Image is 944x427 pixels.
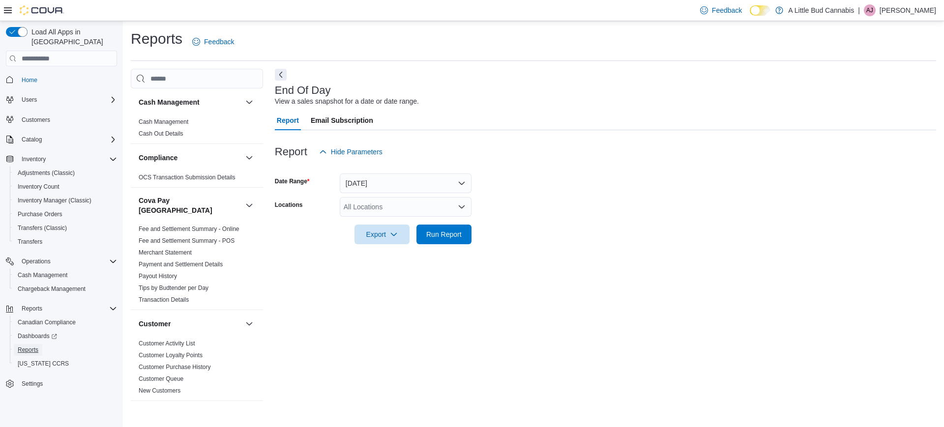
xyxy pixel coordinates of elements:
[14,195,95,206] a: Inventory Manager (Classic)
[880,4,936,16] p: [PERSON_NAME]
[139,118,188,126] span: Cash Management
[139,273,177,280] a: Payout History
[139,284,208,292] span: Tips by Budtender per Day
[18,303,117,314] span: Reports
[275,146,307,158] h3: Report
[18,238,42,246] span: Transfers
[18,332,57,340] span: Dashboards
[14,316,80,328] a: Canadian Compliance
[131,116,263,143] div: Cash Management
[18,378,47,390] a: Settings
[139,272,177,280] span: Payout History
[139,237,235,245] span: Fee and Settlement Summary - POS
[139,237,235,244] a: Fee and Settlement Summary - POS
[139,352,203,359] a: Customer Loyalty Points
[243,152,255,164] button: Compliance
[18,114,54,126] a: Customers
[131,338,263,400] div: Customer
[18,318,76,326] span: Canadian Compliance
[14,236,117,248] span: Transfers
[139,285,208,291] a: Tips by Budtender per Day
[139,375,183,382] a: Customer Queue
[22,76,37,84] span: Home
[14,344,117,356] span: Reports
[18,94,41,106] button: Users
[139,319,241,329] button: Customer
[10,357,121,370] button: [US_STATE] CCRS
[416,225,472,244] button: Run Report
[360,225,404,244] span: Export
[18,114,117,126] span: Customers
[243,318,255,330] button: Customer
[18,224,67,232] span: Transfers (Classic)
[139,97,241,107] button: Cash Management
[204,37,234,47] span: Feedback
[139,196,241,215] button: Cova Pay [GEOGRAPHIC_DATA]
[18,197,91,204] span: Inventory Manager (Classic)
[10,194,121,207] button: Inventory Manager (Classic)
[340,173,472,193] button: [DATE]
[18,271,67,279] span: Cash Management
[131,223,263,310] div: Cova Pay [GEOGRAPHIC_DATA]
[139,375,183,383] span: Customer Queue
[14,269,117,281] span: Cash Management
[14,208,117,220] span: Purchase Orders
[14,269,71,281] a: Cash Management
[22,136,42,143] span: Catalog
[18,256,55,267] button: Operations
[139,249,192,256] a: Merchant Statement
[14,283,89,295] a: Chargeback Management
[243,96,255,108] button: Cash Management
[14,330,61,342] a: Dashboards
[788,4,854,16] p: A Little Bud Cannabis
[139,118,188,125] a: Cash Management
[750,5,770,16] input: Dark Mode
[2,302,121,315] button: Reports
[139,363,211,371] span: Customer Purchase History
[139,340,195,347] a: Customer Activity List
[22,155,46,163] span: Inventory
[2,133,121,146] button: Catalog
[139,226,239,232] a: Fee and Settlement Summary - Online
[10,207,121,221] button: Purchase Orders
[18,256,117,267] span: Operations
[14,283,117,295] span: Chargeback Management
[315,142,386,162] button: Hide Parameters
[18,153,50,165] button: Inventory
[18,210,62,218] span: Purchase Orders
[14,208,66,220] a: Purchase Orders
[275,85,331,96] h3: End Of Day
[14,222,117,234] span: Transfers (Classic)
[14,167,79,179] a: Adjustments (Classic)
[139,249,192,256] span: Merchant Statement
[2,376,121,391] button: Settings
[14,167,117,179] span: Adjustments (Classic)
[18,134,117,145] span: Catalog
[14,358,73,370] a: [US_STATE] CCRS
[188,32,238,52] a: Feedback
[18,377,117,390] span: Settings
[866,4,873,16] span: AJ
[139,174,236,181] a: OCS Transaction Submission Details
[10,235,121,249] button: Transfers
[712,5,742,15] span: Feedback
[18,346,38,354] span: Reports
[14,181,117,193] span: Inventory Count
[22,96,37,104] span: Users
[139,130,183,137] a: Cash Out Details
[14,181,63,193] a: Inventory Count
[275,177,310,185] label: Date Range
[14,316,117,328] span: Canadian Compliance
[275,96,419,107] div: View a sales snapshot for a date or date range.
[18,153,117,165] span: Inventory
[6,68,117,416] nav: Complex example
[18,183,59,191] span: Inventory Count
[2,255,121,268] button: Operations
[458,203,466,211] button: Open list of options
[139,97,200,107] h3: Cash Management
[131,29,182,49] h1: Reports
[18,94,117,106] span: Users
[139,351,203,359] span: Customer Loyalty Points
